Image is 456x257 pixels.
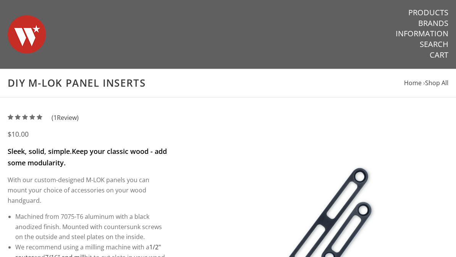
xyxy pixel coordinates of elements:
[408,8,448,18] a: Products
[425,79,448,87] a: Shop All
[430,50,448,60] a: Cart
[8,147,72,156] strong: Sleek, solid, simple.
[423,78,448,88] li: ›
[8,8,46,61] img: Warsaw Wood Co.
[52,113,79,123] span: ( Review)
[8,129,29,139] span: $10.00
[8,77,448,89] h1: DIY M-LOK Panel Inserts
[15,212,169,242] li: Machined from 7075-T6 aluminum with a black anodized finish. Mounted with countersunk screws on t...
[396,29,448,39] a: Information
[420,39,448,49] a: Search
[8,176,149,204] span: With our custom-designed M-LOK panels you can mount your choice of accessories on your wood handg...
[404,79,422,87] a: Home
[8,147,167,167] strong: Keep your classic wood - add some modularity.
[8,113,79,122] a: (1Review)
[53,113,57,122] span: 1
[418,18,448,28] a: Brands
